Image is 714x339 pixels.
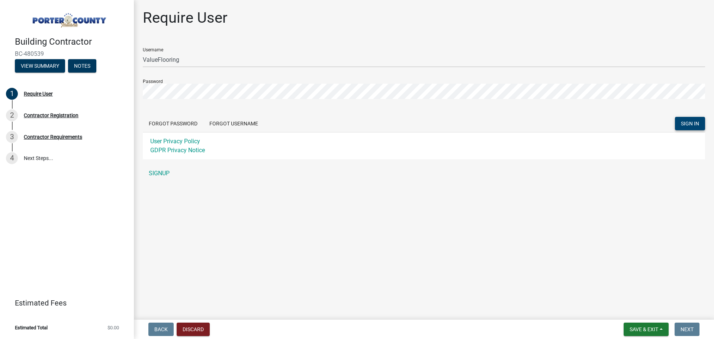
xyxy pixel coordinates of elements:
[6,109,18,121] div: 2
[150,147,205,154] a: GDPR Privacy Notice
[624,323,669,336] button: Save & Exit
[15,59,65,73] button: View Summary
[24,134,82,140] div: Contractor Requirements
[681,326,694,332] span: Next
[675,323,699,336] button: Next
[15,8,122,29] img: Porter County, Indiana
[15,50,119,57] span: BC-480539
[203,117,264,130] button: Forgot Username
[24,91,53,96] div: Require User
[68,59,96,73] button: Notes
[6,295,122,310] a: Estimated Fees
[177,323,210,336] button: Discard
[143,166,705,181] a: SIGNUP
[68,63,96,69] wm-modal-confirm: Notes
[15,63,65,69] wm-modal-confirm: Summary
[24,113,78,118] div: Contractor Registration
[15,36,128,47] h4: Building Contractor
[681,121,699,127] span: SIGN IN
[6,152,18,164] div: 4
[143,9,228,27] h1: Require User
[107,325,119,330] span: $0.00
[630,326,658,332] span: Save & Exit
[154,326,168,332] span: Back
[15,325,48,330] span: Estimated Total
[150,138,200,145] a: User Privacy Policy
[6,131,18,143] div: 3
[143,117,203,130] button: Forgot Password
[148,323,174,336] button: Back
[675,117,705,130] button: SIGN IN
[6,88,18,100] div: 1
